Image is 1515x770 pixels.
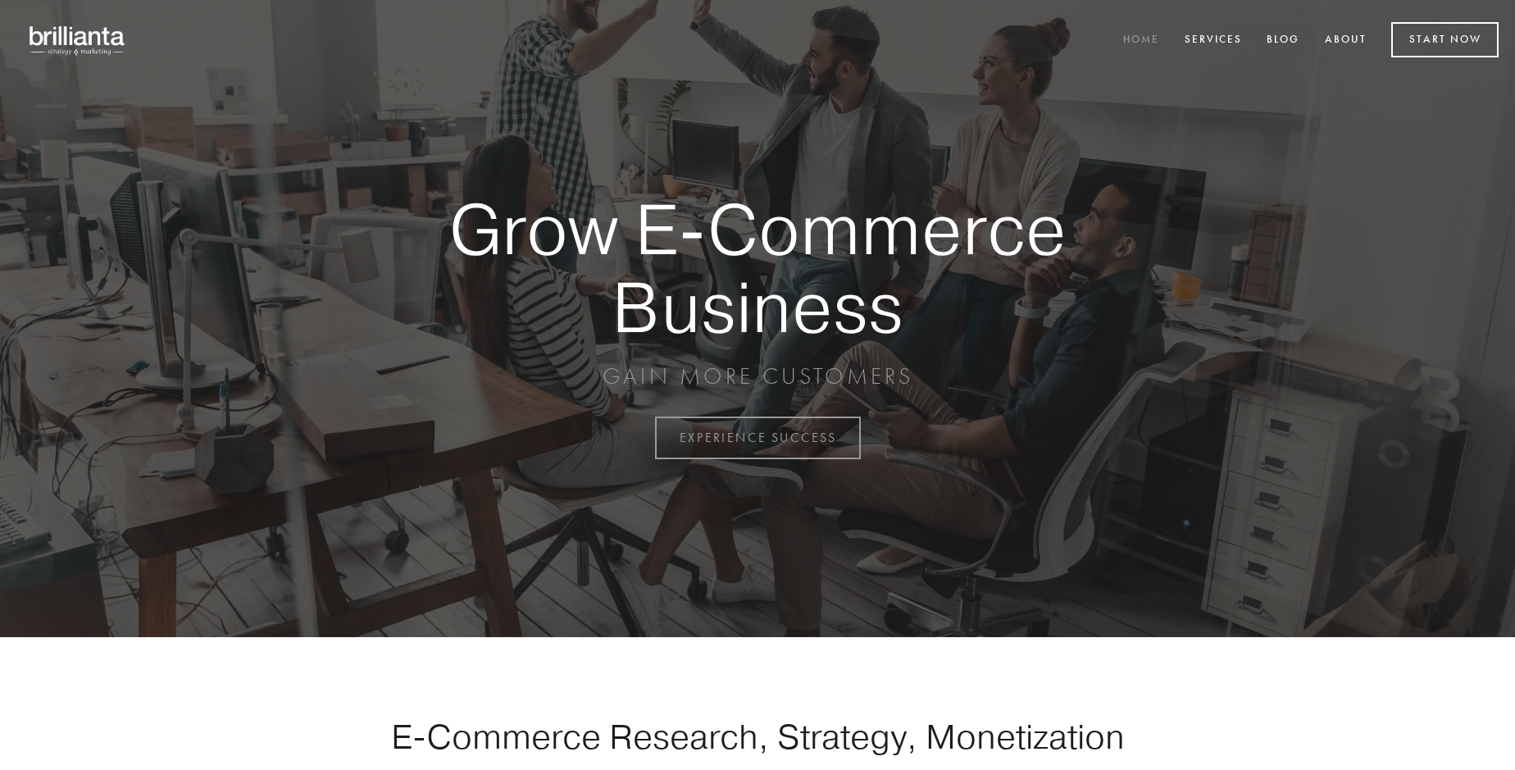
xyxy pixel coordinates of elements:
a: Services [1174,27,1253,54]
a: Home [1112,27,1170,54]
p: GAIN MORE CUSTOMERS [392,362,1123,391]
img: brillianta - research, strategy, marketing [16,16,139,64]
strong: Grow E-Commerce Business [392,190,1123,345]
a: EXPERIENCE SUCCESS [655,417,861,459]
a: About [1314,27,1377,54]
h1: E-Commerce Research, Strategy, Monetization [339,716,1176,757]
a: Start Now [1391,22,1499,57]
a: Blog [1256,27,1310,54]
